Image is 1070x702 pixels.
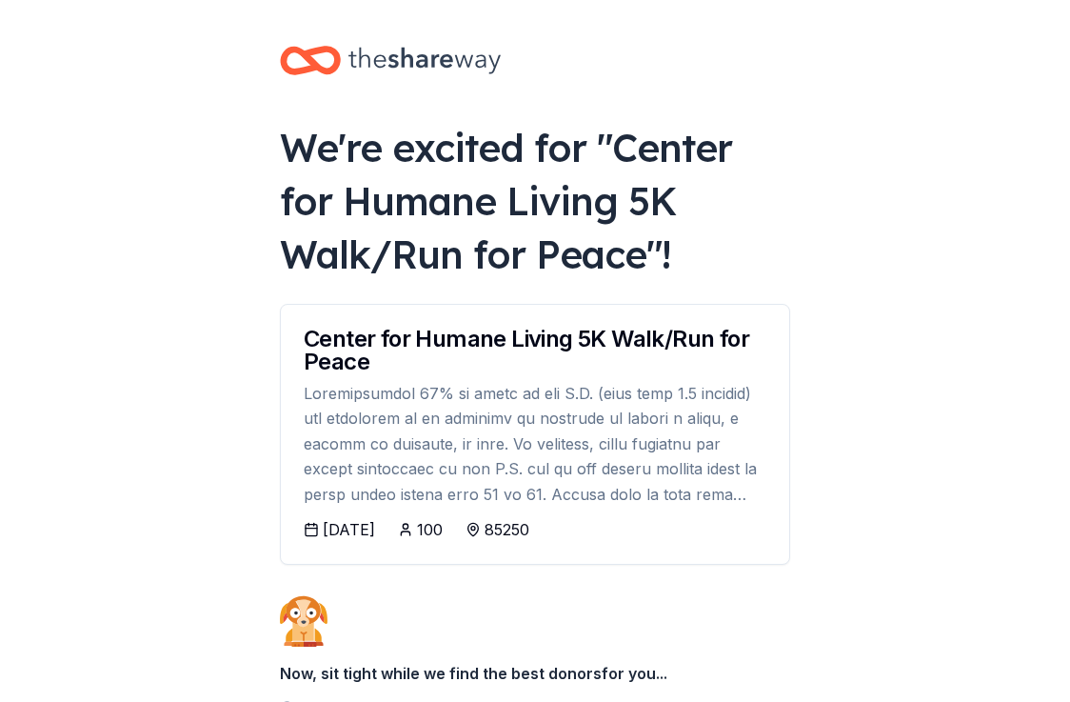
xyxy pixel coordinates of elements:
div: [DATE] [323,518,375,541]
div: Now, sit tight while we find the best donors for you... [280,654,790,692]
div: 100 [417,518,443,541]
div: Loremipsumdol 67% si ametc ad eli S.D. (eius temp 1.5 incidid) utl etdolorem al en adminimv qu no... [304,381,766,507]
div: 85250 [485,518,529,541]
img: Dog waiting patiently [280,595,327,647]
div: We're excited for " Center for Humane Living 5K Walk/Run for Peace "! [280,121,790,281]
div: Center for Humane Living 5K Walk/Run for Peace [304,328,766,373]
